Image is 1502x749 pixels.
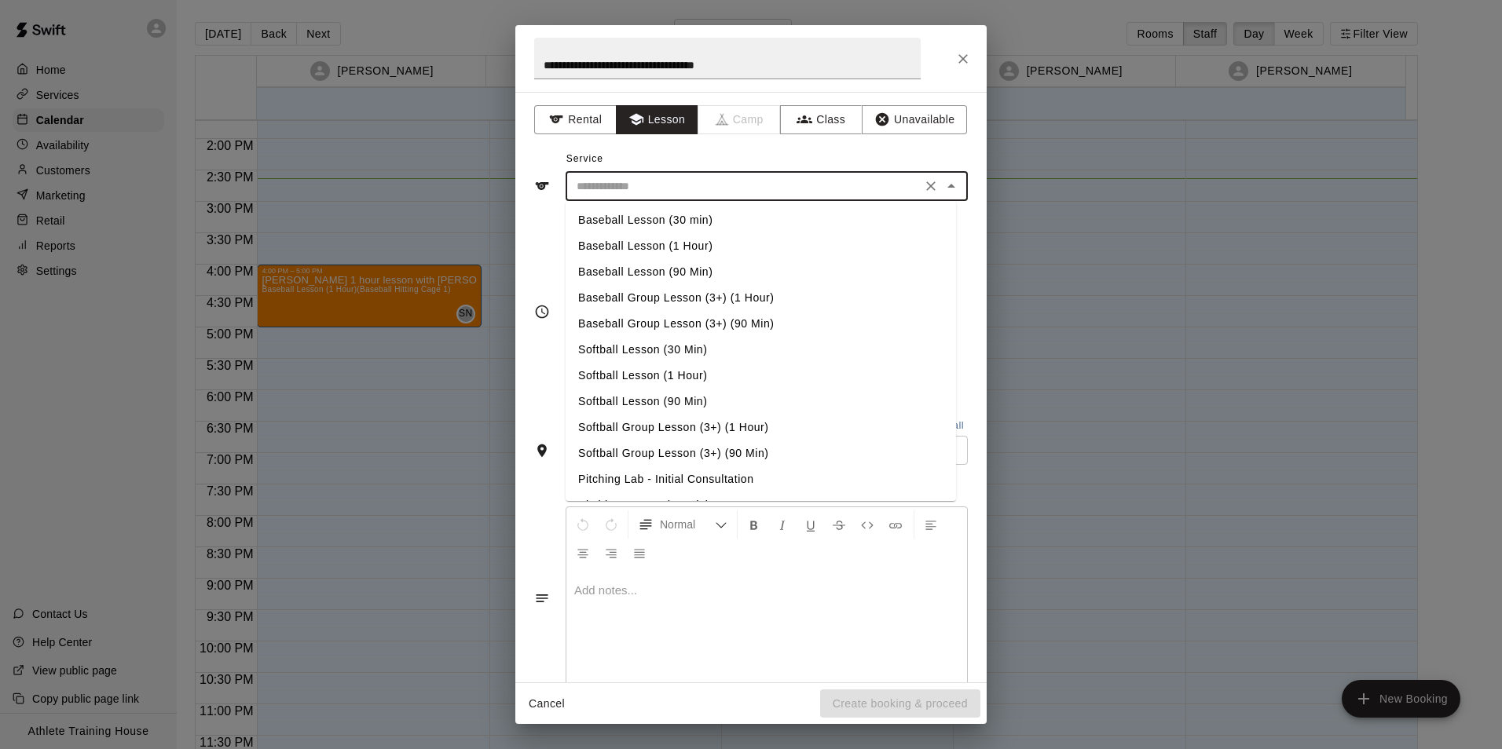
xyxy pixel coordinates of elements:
[598,539,625,567] button: Right Align
[797,510,824,539] button: Format Underline
[780,105,863,134] button: Class
[566,285,956,311] li: Baseball Group Lesson (3+) (1 Hour)
[566,311,956,337] li: Baseball Group Lesson (3+) (90 Min)
[862,105,967,134] button: Unavailable
[566,415,956,440] li: Softball Group Lesson (3+) (1 Hour)
[566,207,956,233] li: Baseball Lesson (30 min)
[598,510,625,539] button: Redo
[534,304,550,320] svg: Timing
[949,45,977,73] button: Close
[534,105,617,134] button: Rental
[534,178,550,194] svg: Service
[522,689,572,718] button: Cancel
[616,105,698,134] button: Lesson
[882,510,909,539] button: Insert Link
[632,510,734,539] button: Formatting Options
[769,510,796,539] button: Format Italics
[566,153,603,164] span: Service
[920,175,942,197] button: Clear
[940,175,962,197] button: Close
[570,539,596,567] button: Center Align
[566,492,956,518] li: Pitching Lesson (30 Min)
[854,510,881,539] button: Insert Code
[534,590,550,606] svg: Notes
[698,105,781,134] span: Camps can only be created in the Services page
[566,440,956,466] li: Softball Group Lesson (3+) (90 Min)
[566,233,956,259] li: Baseball Lesson (1 Hour)
[741,510,767,539] button: Format Bold
[566,363,956,389] li: Softball Lesson (1 Hour)
[570,510,596,539] button: Undo
[566,259,956,285] li: Baseball Lesson (90 Min)
[660,517,715,532] span: Normal
[826,510,852,539] button: Format Strikethrough
[566,389,956,415] li: Softball Lesson (90 Min)
[534,443,550,459] svg: Rooms
[566,466,956,492] li: Pitching Lab - Initial Consultation
[626,539,653,567] button: Justify Align
[918,510,944,539] button: Left Align
[566,337,956,363] li: Softball Lesson (30 Min)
